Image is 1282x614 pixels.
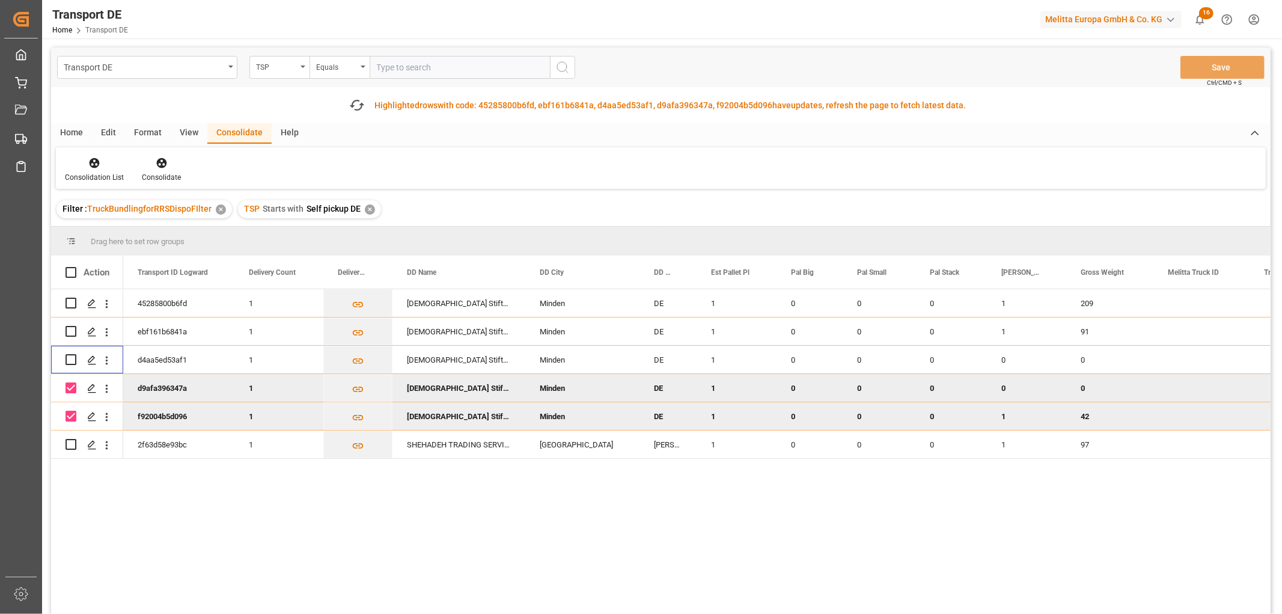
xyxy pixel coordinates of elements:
div: TSP [256,59,297,73]
div: [DEMOGRAPHIC_DATA] Stiftung Salem Gmbh [392,318,525,345]
div: 0 [843,374,915,402]
span: TruckBundlingforRRSDispoFIlter [87,204,212,213]
span: 16 [1199,7,1213,19]
div: 1 [697,402,777,430]
div: [GEOGRAPHIC_DATA] [525,431,639,458]
span: TSP [244,204,260,213]
div: Press SPACE to deselect this row. [51,374,123,402]
span: Ctrl/CMD + S [1207,78,1242,87]
div: 0 [915,431,987,458]
div: 45285800b6fd [123,289,234,317]
div: 0 [915,402,987,430]
div: 0 [915,289,987,317]
div: Help [272,123,308,144]
div: ebf161b6841a [123,318,234,345]
div: Minden [525,402,639,430]
button: show 16 new notifications [1186,6,1213,33]
div: 0 [777,346,843,373]
button: Help Center [1213,6,1241,33]
div: 0 [777,431,843,458]
div: 1 [234,431,323,458]
div: 0 [987,374,1066,402]
span: Delivery List [338,268,367,277]
div: 1 [234,346,323,373]
div: View [171,123,207,144]
input: Type to search [370,56,550,79]
span: rows [420,100,438,110]
a: Home [52,26,72,34]
span: DD Country [654,268,671,277]
span: Gross Weight [1081,268,1124,277]
div: 0 [1066,374,1153,402]
div: 0 [1066,346,1153,373]
div: 0 [987,346,1066,373]
div: Home [51,123,92,144]
div: 0 [777,374,843,402]
div: 1 [987,289,1066,317]
div: Action [84,267,109,278]
div: DE [639,402,697,430]
div: 0 [915,346,987,373]
div: 1 [697,346,777,373]
div: [DEMOGRAPHIC_DATA] Stiftung Salem Gmbh [392,402,525,430]
div: 97 [1066,431,1153,458]
span: Pal Big [791,268,814,277]
div: 91 [1066,318,1153,345]
div: Press SPACE to deselect this row. [51,402,123,431]
span: Transport ID Logward [138,268,208,277]
button: search button [550,56,575,79]
div: 1 [234,402,323,430]
div: 0 [777,289,843,317]
div: 0 [843,431,915,458]
div: d9afa396347a [123,374,234,402]
div: Highlighted with code: 45285800b6fd, ebf161b6841a, d4aa5ed53af1, d9afa396347a, f92004b5d096 updat... [375,99,966,112]
div: 1 [697,374,777,402]
div: f92004b5d096 [123,402,234,430]
div: 0 [915,318,987,345]
span: Pal Stack [930,268,959,277]
div: 1 [697,289,777,317]
div: Format [125,123,171,144]
div: Minden [525,318,639,345]
div: 1 [987,431,1066,458]
button: Save [1180,56,1265,79]
span: Filter : [63,204,87,213]
div: d4aa5ed53af1 [123,346,234,373]
div: 0 [843,346,915,373]
button: open menu [310,56,370,79]
div: 0 [777,402,843,430]
div: Minden [525,346,639,373]
button: Melitta Europa GmbH & Co. KG [1040,8,1186,31]
span: [PERSON_NAME] [1001,268,1041,277]
div: 1 [697,431,777,458]
div: 42 [1066,402,1153,430]
div: 0 [843,289,915,317]
div: Minden [525,374,639,402]
div: 0 [915,374,987,402]
span: have [773,100,792,110]
div: 1 [697,318,777,345]
div: Press SPACE to select this row. [51,289,123,318]
div: 0 [843,402,915,430]
div: Minden [525,289,639,317]
span: Starts with [263,204,304,213]
div: 1 [234,374,323,402]
div: [PERSON_NAME] [639,431,697,458]
div: Press SPACE to select this row. [51,318,123,346]
div: 1 [234,289,323,317]
div: 0 [777,318,843,345]
span: Delivery Count [249,268,296,277]
div: 1 [987,318,1066,345]
div: Edit [92,123,125,144]
div: Transport DE [64,59,224,74]
div: ✕ [216,204,226,215]
span: Melitta Truck ID [1168,268,1219,277]
span: Pal Small [857,268,887,277]
div: Transport DE [52,5,128,23]
div: Melitta Europa GmbH & Co. KG [1040,11,1182,28]
div: [DEMOGRAPHIC_DATA] Stiftung Salem Gmbh [392,346,525,373]
div: Equals [316,59,357,73]
div: 2f63d58e93bc [123,431,234,458]
div: [DEMOGRAPHIC_DATA] Stiftung Salem Gmbh [392,374,525,402]
span: DD City [540,268,564,277]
